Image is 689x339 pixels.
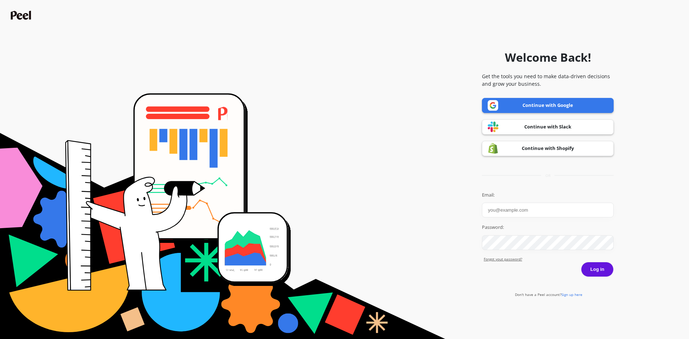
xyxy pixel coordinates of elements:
a: Continue with Slack [482,119,614,135]
button: Log in [581,262,614,277]
img: Slack logo [488,121,498,132]
a: Continue with Google [482,98,614,113]
img: Google logo [488,100,498,111]
p: Get the tools you need to make data-driven decisions and grow your business. [482,72,614,88]
a: Continue with Shopify [482,141,614,156]
img: Peel [11,11,33,20]
label: Password: [482,224,614,231]
div: or [482,173,614,178]
input: you@example.com [482,203,614,217]
img: Shopify logo [488,143,498,154]
label: Email: [482,192,614,199]
h1: Welcome Back! [505,49,591,66]
span: Sign up here [561,292,582,297]
a: Forgot yout password? [484,256,614,262]
a: Don't have a Peel account?Sign up here [515,292,582,297]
